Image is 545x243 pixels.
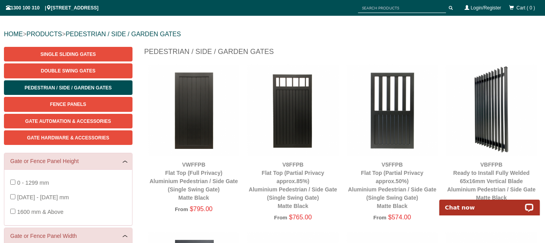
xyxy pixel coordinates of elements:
a: PRODUCTS [26,31,62,37]
a: V5FFPBFlat Top (Partial Privacy approx.50%)Aluminium Pedestrian / Side Gate (Single Swing Gate)Ma... [348,161,437,209]
span: $574.00 [388,214,411,221]
a: VBFFPBReady to Install Fully Welded 65x16mm Vertical BladeAluminium Pedestrian / Side GateMatte B... [447,161,536,201]
h1: Pedestrian / Side / Garden Gates [144,47,541,61]
span: $765.00 [289,214,312,221]
a: Gate or Fence Panel Width [10,232,126,240]
a: Double Swing Gates [4,63,133,78]
a: Gate Automation & Accessories [4,114,133,128]
span: 1300 100 310 | [STREET_ADDRESS] [6,5,99,11]
span: 1600 mm & Above [17,209,63,215]
span: Gate Automation & Accessories [25,119,111,124]
a: Pedestrian / Side / Garden Gates [4,80,133,95]
img: V8FFPB - Flat Top (Partial Privacy approx.85%) - Aluminium Pedestrian / Side Gate (Single Swing G... [247,65,339,156]
span: From [373,215,386,221]
span: $795.00 [190,206,213,212]
span: Double Swing Gates [41,68,95,74]
div: > > [4,22,541,47]
span: [DATE] - [DATE] mm [17,194,69,200]
span: Single Sliding Gates [41,52,96,57]
a: Fence Panels [4,97,133,111]
span: 0 - 1299 mm [17,180,49,186]
a: PEDESTRIAN / SIDE / GARDEN GATES [65,31,181,37]
span: Cart ( 0 ) [517,5,535,11]
a: HOME [4,31,23,37]
a: Single Sliding Gates [4,47,133,61]
span: From [274,215,287,221]
iframe: LiveChat chat widget [434,191,545,215]
span: Gate Hardware & Accessories [27,135,109,141]
img: VBFFPB - Ready to Install Fully Welded 65x16mm Vertical Blade - Aluminium Pedestrian / Side Gate ... [446,65,537,156]
span: From [175,206,188,212]
a: Login/Register [471,5,501,11]
span: Pedestrian / Side / Garden Gates [24,85,112,91]
span: Fence Panels [50,102,86,107]
a: Gate or Fence Panel Height [10,157,126,165]
input: SEARCH PRODUCTS [358,3,446,13]
img: VWFFPB - Flat Top (Full Privacy) - Aluminium Pedestrian / Side Gate (Single Swing Gate) - Matte B... [148,65,240,156]
a: Gate Hardware & Accessories [4,130,133,145]
a: VWFFPBFlat Top (Full Privacy)Aluminium Pedestrian / Side Gate (Single Swing Gate)Matte Black [149,161,238,201]
a: V8FFPBFlat Top (Partial Privacy approx.85%)Aluminium Pedestrian / Side Gate (Single Swing Gate)Ma... [249,161,337,209]
img: V5FFPB - Flat Top (Partial Privacy approx.50%) - Aluminium Pedestrian / Side Gate (Single Swing G... [347,65,438,156]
